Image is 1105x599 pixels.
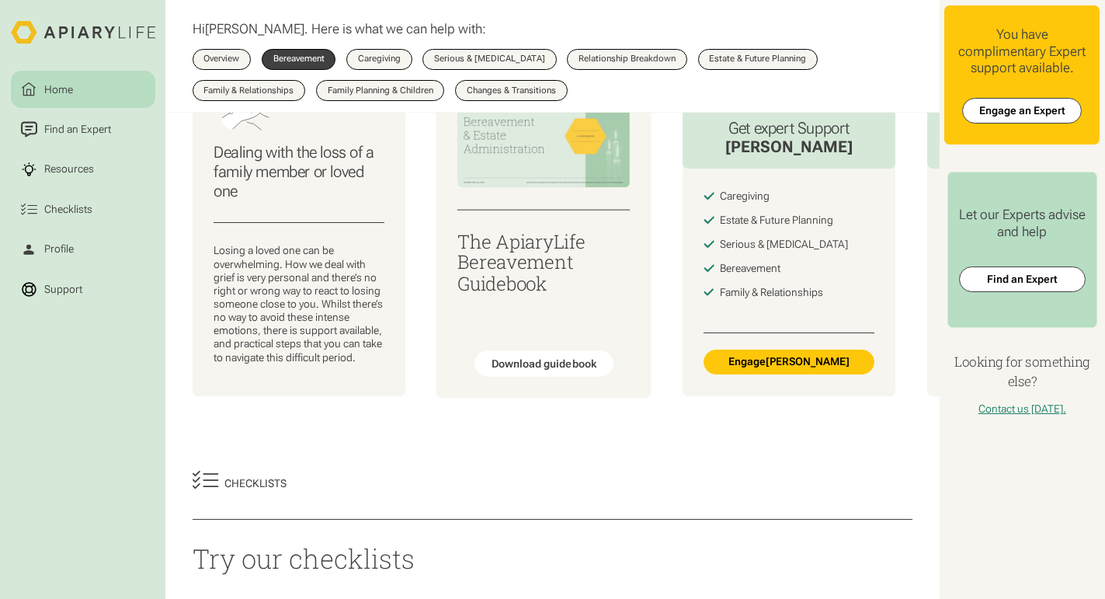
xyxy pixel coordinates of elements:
div: Checklists [41,201,95,218]
div: Home [41,82,75,98]
p: Hi . Here is what we can help with: [193,21,486,37]
h4: Looking for something else? [944,352,1100,392]
a: Find an Expert [959,266,1086,292]
div: Resources [41,162,96,178]
div: Changes & Transitions [467,86,556,95]
a: Resources [11,151,155,188]
a: Serious & [MEDICAL_DATA] [422,49,556,70]
div: Find an Expert [41,121,113,138]
a: Engage an Expert [962,98,1082,124]
a: Checklists [11,190,155,228]
h2: Try our checklists [193,541,913,576]
h3: The ApiaryLife Bereavement Guidebook [458,232,631,294]
p: Losing a loved one can be overwhelming. How we deal with grief is very personal and there’s no ri... [214,244,384,364]
a: Download guidebook [474,350,613,376]
h3: Get expert Support [725,119,853,138]
div: [PERSON_NAME] [725,138,853,158]
div: Download guidebook [492,357,596,370]
div: Family & Relationships [203,86,294,95]
a: Changes & Transitions [455,80,567,101]
div: Family & Relationships [720,286,823,299]
a: Family Planning & Children [316,80,444,101]
a: Engage[PERSON_NAME] [704,350,874,375]
div: Caregiving [720,190,770,203]
a: Relationship Breakdown [567,49,686,70]
div: You have complimentary Expert support available. [955,26,1089,76]
div: Estate & Future Planning [709,54,806,63]
a: Caregiving [346,49,412,70]
div: Checklists [224,477,287,490]
div: Family Planning & Children [328,86,433,95]
a: Home [11,71,155,108]
a: Family & Relationships [193,80,305,101]
div: Support [41,281,85,298]
a: Find an Expert [11,111,155,148]
div: Serious & [MEDICAL_DATA] [434,54,545,63]
a: Support [11,270,155,308]
div: Serious & [MEDICAL_DATA] [720,238,848,251]
a: Estate & Future Planning [698,49,818,70]
a: Profile [11,231,155,268]
div: Caregiving [358,54,401,63]
div: Bereavement [720,262,780,275]
div: Bereavement [273,54,325,63]
div: Profile [41,242,76,258]
div: Estate & Future Planning [720,214,833,227]
a: Overview [193,49,251,70]
div: Relationship Breakdown [579,54,676,63]
div: Let our Experts advise and help [959,207,1086,240]
a: Contact us [DATE]. [978,402,1066,415]
a: Bereavement [262,49,335,70]
h3: Dealing with the loss of a family member or loved one [214,143,384,200]
span: [PERSON_NAME] [205,21,304,37]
